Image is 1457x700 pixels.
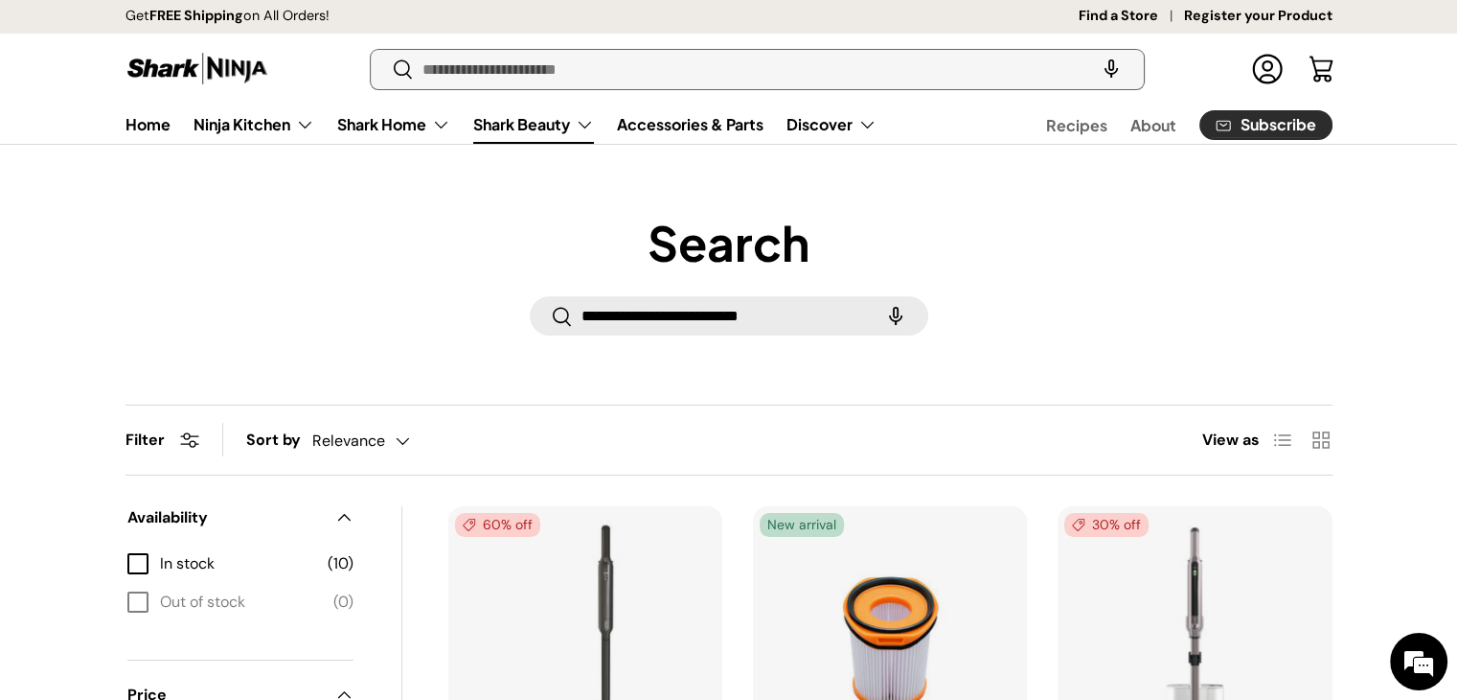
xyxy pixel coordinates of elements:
[462,105,605,144] summary: Shark Beauty
[1199,110,1332,140] a: Subscribe
[1184,6,1332,27] a: Register your Product
[160,591,322,614] span: Out of stock
[617,105,763,143] a: Accessories & Parts
[125,105,876,144] nav: Primary
[760,513,844,537] span: New arrival
[246,429,312,452] label: Sort by
[326,105,462,144] summary: Shark Home
[125,430,165,450] span: Filter
[775,105,888,144] summary: Discover
[455,513,540,537] span: 60% off
[125,214,1332,273] h1: Search
[127,506,323,529] span: Availability
[125,105,171,143] a: Home
[1046,106,1107,144] a: Recipes
[1079,6,1184,27] a: Find a Store
[1130,106,1176,144] a: About
[1081,48,1142,90] speech-search-button: Search by voice
[125,430,199,450] button: Filter
[125,6,330,27] p: Get on All Orders!
[149,7,243,24] strong: FREE Shipping
[333,591,353,614] span: (0)
[1000,105,1332,144] nav: Secondary
[312,432,385,450] span: Relevance
[1202,429,1260,452] span: View as
[865,295,926,338] speech-search-button: Search by voice
[1241,117,1316,132] span: Subscribe
[328,552,353,575] span: (10)
[1064,513,1149,537] span: 30% off
[125,50,269,87] img: Shark Ninja Philippines
[182,105,326,144] summary: Ninja Kitchen
[160,552,316,575] span: In stock
[312,424,448,457] button: Relevance
[127,483,353,552] summary: Availability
